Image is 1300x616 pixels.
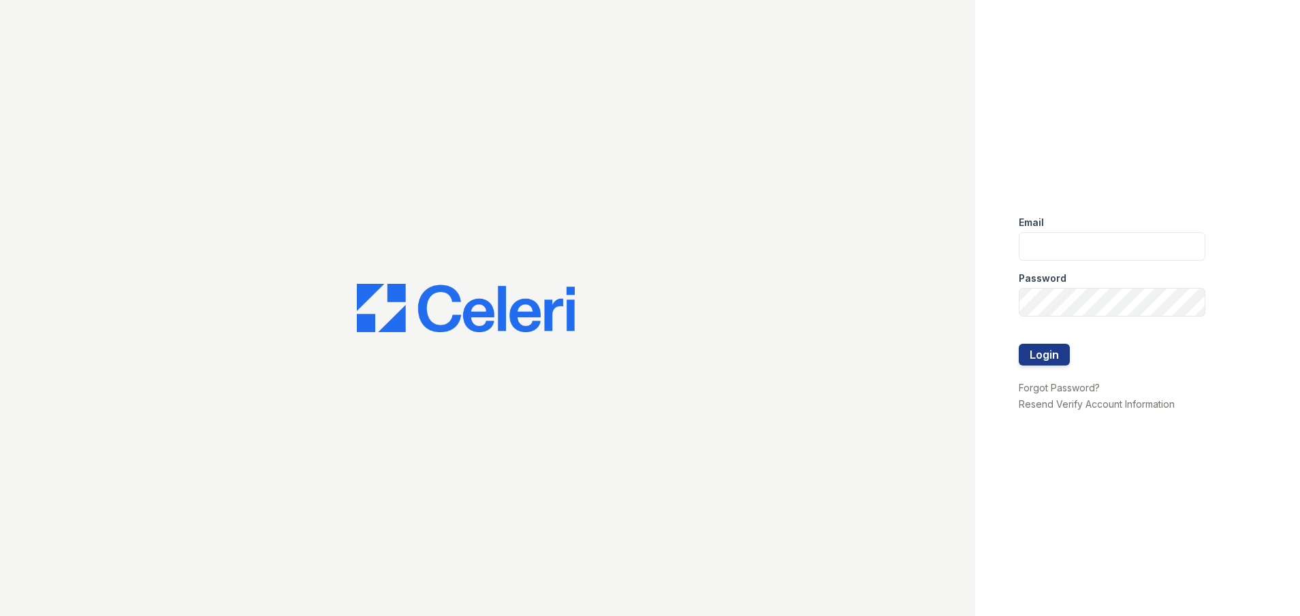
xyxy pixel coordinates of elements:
[1019,382,1100,393] a: Forgot Password?
[1019,398,1175,410] a: Resend Verify Account Information
[357,284,575,333] img: CE_Logo_Blue-a8612792a0a2168367f1c8372b55b34899dd931a85d93a1a3d3e32e68fde9ad4.png
[1019,216,1044,229] label: Email
[1019,272,1066,285] label: Password
[1019,344,1070,366] button: Login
